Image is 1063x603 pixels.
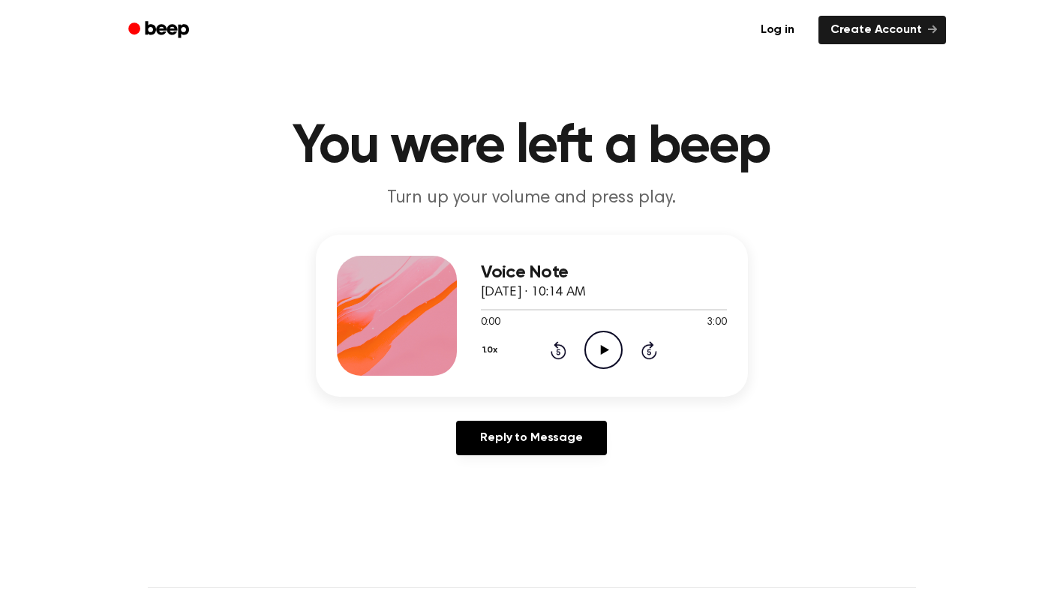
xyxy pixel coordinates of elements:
[707,315,726,331] span: 3:00
[456,421,606,455] a: Reply to Message
[481,262,727,283] h3: Voice Note
[746,13,809,47] a: Log in
[481,337,503,363] button: 1.0x
[818,16,946,44] a: Create Account
[481,286,586,299] span: [DATE] · 10:14 AM
[244,186,820,211] p: Turn up your volume and press play.
[118,16,203,45] a: Beep
[481,315,500,331] span: 0:00
[148,120,916,174] h1: You were left a beep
